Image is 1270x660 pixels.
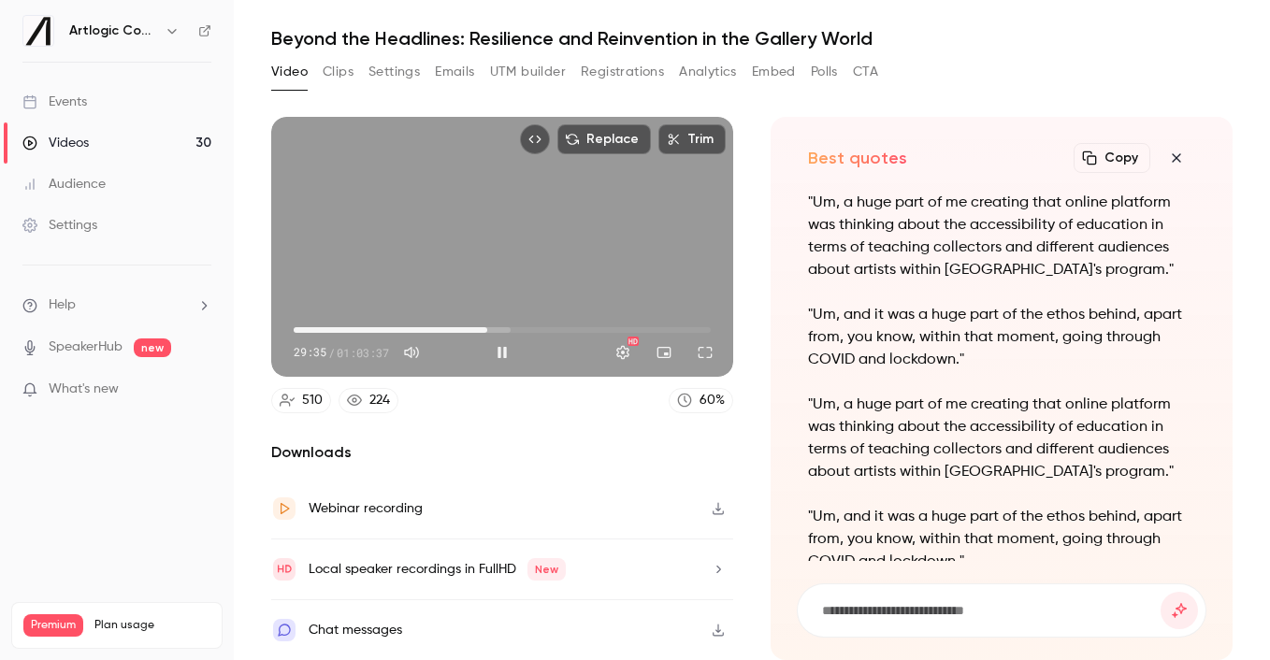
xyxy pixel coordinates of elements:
div: Local speaker recordings in FullHD [309,558,566,581]
span: Plan usage [94,618,210,633]
a: SpeakerHub [49,337,123,357]
span: new [134,338,171,357]
span: 29:35 [294,344,326,361]
img: Artlogic Connect 2025 [23,16,53,46]
a: 224 [339,388,398,413]
span: 01:03:37 [337,344,389,361]
span: Help [49,295,76,315]
li: help-dropdown-opener [22,295,211,315]
button: CTA [853,57,878,87]
div: Settings [22,216,97,235]
div: 224 [369,391,390,410]
button: Video [271,57,308,87]
p: "Um, a huge part of me creating that online platform was thinking about the accessibility of educ... [808,192,1195,281]
button: Settings [604,334,642,371]
p: "Um, and it was a huge part of the ethos behind, apart from, you know, within that moment, going ... [808,304,1195,371]
button: Embed video [520,124,550,154]
span: / [328,344,335,361]
div: 29:35 [294,344,389,361]
button: UTM builder [490,57,566,87]
div: Chat messages [309,619,402,641]
button: Settings [368,57,420,87]
div: HD [628,337,639,346]
a: 60% [669,388,733,413]
button: Replace [557,124,651,154]
button: Embed [752,57,796,87]
button: Copy [1074,143,1150,173]
span: Premium [23,614,83,637]
p: "Um, a huge part of me creating that online platform was thinking about the accessibility of educ... [808,394,1195,483]
button: Registrations [581,57,664,87]
p: "Um, and it was a huge part of the ethos behind, apart from, you know, within that moment, going ... [808,506,1195,573]
div: Audience [22,175,106,194]
button: Trim [658,124,726,154]
h6: Artlogic Connect 2025 [69,22,157,40]
iframe: Noticeable Trigger [189,381,211,398]
a: 510 [271,388,331,413]
h2: Downloads [271,441,733,464]
button: Clips [323,57,354,87]
button: Emails [435,57,474,87]
div: Events [22,93,87,111]
h2: Best quotes [808,147,907,169]
button: Polls [811,57,838,87]
button: Full screen [686,334,724,371]
div: Videos [22,134,89,152]
button: Turn on miniplayer [645,334,683,371]
button: Analytics [679,57,737,87]
button: Mute [393,334,430,371]
span: New [527,558,566,581]
button: Pause [483,334,521,371]
div: Webinar recording [309,497,423,520]
div: 60 % [700,391,725,410]
h1: Beyond the Headlines: Resilience and Reinvention in the Gallery World [271,27,1233,50]
span: What's new [49,380,119,399]
div: 510 [302,391,323,410]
